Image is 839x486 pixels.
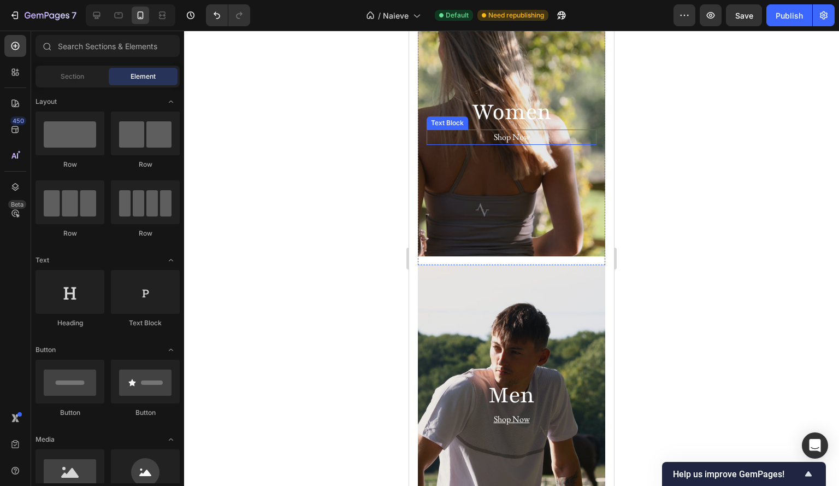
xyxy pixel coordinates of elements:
span: Section [61,72,84,81]
div: Undo/Redo [206,4,250,26]
span: Toggle open [162,341,180,359]
span: Layout [36,97,57,107]
div: Button [36,408,104,418]
button: Publish [766,4,812,26]
iframe: Design area [409,31,614,486]
div: Beta [8,200,26,209]
div: Open Intercom Messenger [802,432,828,459]
span: Default [446,10,469,20]
div: Heading [36,318,104,328]
div: Text Block [111,318,180,328]
div: Button [111,408,180,418]
div: 450 [10,116,26,125]
button: Show survey - Help us improve GemPages! [673,467,815,481]
span: Toggle open [162,93,180,110]
span: Button [36,345,56,355]
div: Row [111,160,180,169]
input: Search Sections & Elements [36,35,180,57]
span: / [378,10,381,21]
span: Text [36,255,49,265]
span: Element [131,72,156,81]
span: Save [735,11,753,20]
button: Save [726,4,762,26]
div: Publish [776,10,803,21]
button: 7 [4,4,81,26]
span: Need republishing [488,10,544,20]
p: 7 [72,9,76,22]
span: Help us improve GemPages! [673,469,802,479]
span: Toggle open [162,431,180,448]
h2: Men [17,347,187,382]
div: Row [36,160,104,169]
div: Row [111,229,180,238]
div: Row [36,229,104,238]
span: Media [36,435,55,444]
span: Naieve [383,10,409,21]
h2: Shop Now [17,382,187,396]
span: Toggle open [162,251,180,269]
